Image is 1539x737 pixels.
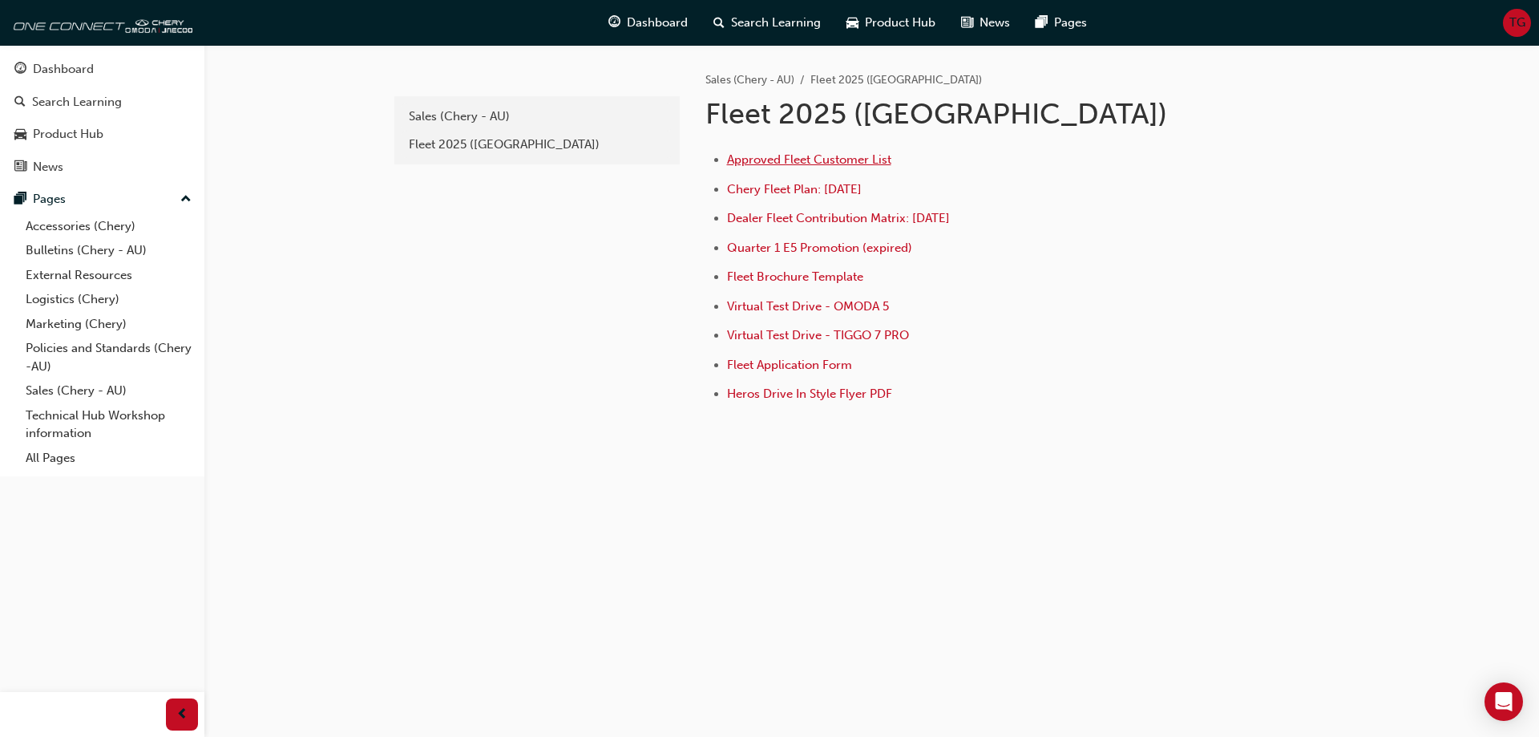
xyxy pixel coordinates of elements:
[14,160,26,175] span: news-icon
[6,87,198,117] a: Search Learning
[32,93,122,111] div: Search Learning
[19,403,198,446] a: Technical Hub Workshop information
[705,96,1231,132] h1: Fleet 2025 ([GEOGRAPHIC_DATA])
[33,190,66,209] div: Pages
[727,358,852,372] a: Fleet Application Form
[701,6,834,39] a: search-iconSearch Learning
[6,119,198,149] a: Product Hub
[948,6,1023,39] a: news-iconNews
[865,14,935,32] span: Product Hub
[6,184,198,214] button: Pages
[980,14,1010,32] span: News
[14,95,26,110] span: search-icon
[19,379,198,403] a: Sales (Chery - AU)
[33,125,103,144] div: Product Hub
[1509,14,1525,32] span: TG
[33,158,63,176] div: News
[727,328,909,342] a: Virtual Test Drive - TIGGO 7 PRO
[846,13,858,33] span: car-icon
[19,336,198,379] a: Policies and Standards (Chery -AU)
[6,55,198,84] a: Dashboard
[33,60,94,79] div: Dashboard
[409,136,665,154] div: Fleet 2025 ([GEOGRAPHIC_DATA])
[713,13,725,33] span: search-icon
[6,51,198,184] button: DashboardSearch LearningProduct HubNews
[727,152,891,167] a: Approved Fleet Customer List
[14,192,26,207] span: pages-icon
[19,312,198,337] a: Marketing (Chery)
[14,128,26,142] span: car-icon
[727,211,950,225] a: Dealer Fleet Contribution Matrix: [DATE]
[19,263,198,288] a: External Resources
[596,6,701,39] a: guage-iconDashboard
[1503,9,1531,37] button: TG
[727,269,863,284] a: Fleet Brochure Template
[627,14,688,32] span: Dashboard
[6,152,198,182] a: News
[727,182,862,196] a: Chery Fleet Plan: [DATE]
[727,387,892,401] a: Heros Drive In Style Flyer PDF
[810,71,982,90] li: Fleet 2025 ([GEOGRAPHIC_DATA])
[19,214,198,239] a: Accessories (Chery)
[8,6,192,38] img: oneconnect
[705,73,794,87] a: Sales (Chery - AU)
[176,705,188,725] span: prev-icon
[727,241,912,255] a: Quarter 1 E5 Promotion (expired)
[19,238,198,263] a: Bulletins (Chery - AU)
[1023,6,1100,39] a: pages-iconPages
[401,103,673,131] a: Sales (Chery - AU)
[409,107,665,126] div: Sales (Chery - AU)
[608,13,620,33] span: guage-icon
[834,6,948,39] a: car-iconProduct Hub
[401,131,673,159] a: Fleet 2025 ([GEOGRAPHIC_DATA])
[1054,14,1087,32] span: Pages
[731,14,821,32] span: Search Learning
[1484,682,1523,721] div: Open Intercom Messenger
[19,287,198,312] a: Logistics (Chery)
[961,13,973,33] span: news-icon
[1036,13,1048,33] span: pages-icon
[14,63,26,77] span: guage-icon
[180,189,192,210] span: up-icon
[19,446,198,471] a: All Pages
[727,299,889,314] a: Virtual Test Drive - OMODA 5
